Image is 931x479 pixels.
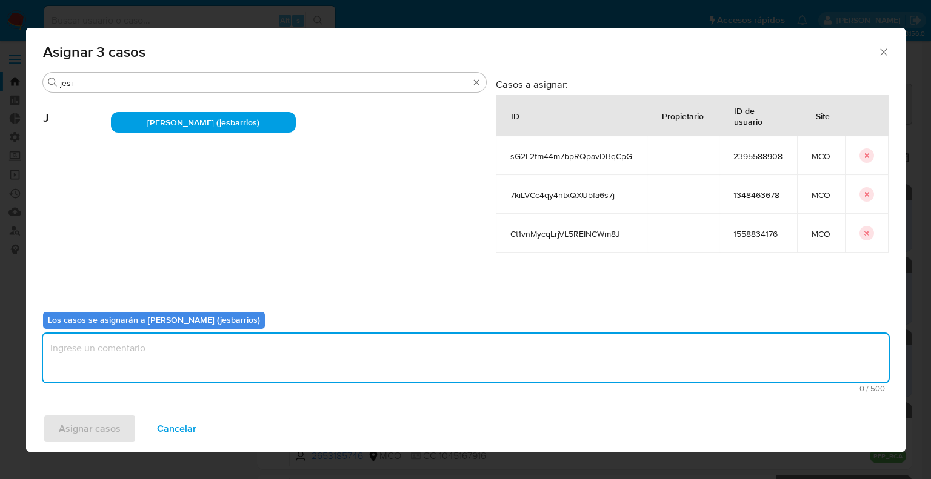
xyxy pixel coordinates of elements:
[859,148,874,163] button: icon-button
[719,96,796,136] div: ID de usuario
[47,385,885,392] span: Máximo 500 caracteres
[812,228,830,239] span: MCO
[733,228,783,239] span: 1558834176
[510,228,632,239] span: Ct1vnMycqLrjVL5REINCWm8J
[812,151,830,162] span: MCO
[812,190,830,200] span: MCO
[859,226,874,240] button: icon-button
[496,78,889,90] h3: Casos a asignar:
[733,190,783,200] span: 1348463678
[48,314,260,326] b: Los casos se asignarán a [PERSON_NAME] (jesbarrios)
[801,101,844,130] div: Site
[859,187,874,202] button: icon-button
[43,45,878,59] span: Asignar 3 casos
[647,101,718,130] div: Propietario
[510,190,632,200] span: 7kiLVCc4qy4ntxQXUbfa6s7j
[733,151,783,162] span: 2395588908
[510,151,632,162] span: sG2L2fm44m7bpRQpavDBqCpG
[111,112,296,133] div: [PERSON_NAME] (jesbarrios)
[147,116,259,128] span: [PERSON_NAME] (jesbarrios)
[496,101,534,130] div: ID
[472,78,481,87] button: Borrar
[878,46,889,57] button: Cerrar ventana
[26,28,906,452] div: assign-modal
[60,78,469,88] input: Buscar analista
[48,78,58,87] button: Buscar
[157,415,196,442] span: Cancelar
[43,93,111,125] span: J
[141,414,212,443] button: Cancelar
